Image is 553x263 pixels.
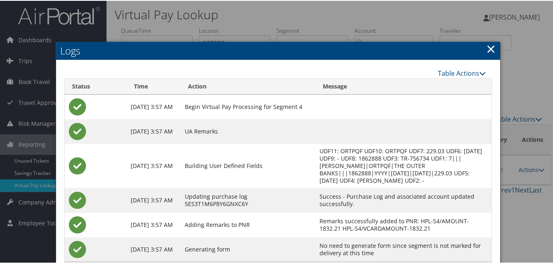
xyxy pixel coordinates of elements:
th: Time: activate to sort column ascending [127,78,181,94]
th: Action: activate to sort column ascending [181,78,316,94]
a: Close [486,40,496,56]
td: No need to generate form since segment is not marked for delivery at this time [315,236,492,261]
td: [DATE] 3:57 AM [127,236,181,261]
td: [DATE] 3:57 AM [127,143,181,187]
th: Message: activate to sort column ascending [315,78,492,94]
td: [DATE] 3:57 AM [127,187,181,212]
td: Begin Virtual Pay Processing for Segment 4 [181,94,316,118]
td: UA Remarks [181,118,316,143]
td: [DATE] 3:57 AM [127,212,181,236]
a: Table Actions [438,68,486,77]
td: Updating purchase log 5ES3T1M6P8Y6GNXC6Y [181,187,316,212]
td: [DATE] 3:57 AM [127,118,181,143]
td: Remarks successfully added to PNR: HPL-S4/AMOUNT-1832.21 HPL-S4/VCARDAMOUNT-1832.21 [315,212,492,236]
td: Building User Defined Fields [181,143,316,187]
th: Status: activate to sort column ascending [65,78,127,94]
td: Generating form [181,236,316,261]
h2: Logs [56,41,500,59]
td: UDF11: ORTPQF UDF10: ORTPQF UDF7: 229.03 UDF6: [DATE] UDF9: - UDF8: 1862888 UDF3: TR-756734 UDF1:... [315,143,492,187]
td: Success - Purchase Log and associated account updated successfully. [315,187,492,212]
td: Adding Remarks to PNR [181,212,316,236]
td: [DATE] 3:57 AM [127,94,181,118]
